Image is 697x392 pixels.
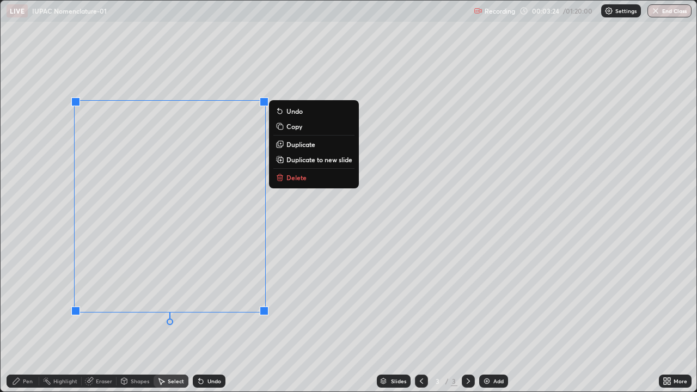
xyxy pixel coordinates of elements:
[273,153,354,166] button: Duplicate to new slide
[493,378,504,384] div: Add
[391,378,406,384] div: Slides
[273,138,354,151] button: Duplicate
[286,122,302,131] p: Copy
[445,378,449,384] div: /
[53,378,77,384] div: Highlight
[432,378,443,384] div: 3
[273,120,354,133] button: Copy
[273,105,354,118] button: Undo
[674,378,687,384] div: More
[131,378,149,384] div: Shapes
[168,378,184,384] div: Select
[485,7,515,15] p: Recording
[474,7,482,15] img: recording.375f2c34.svg
[286,140,315,149] p: Duplicate
[451,376,457,386] div: 3
[615,8,637,14] p: Settings
[651,7,660,15] img: end-class-cross
[604,7,613,15] img: class-settings-icons
[96,378,112,384] div: Eraser
[647,4,692,17] button: End Class
[286,173,307,182] p: Delete
[273,171,354,184] button: Delete
[207,378,221,384] div: Undo
[286,155,352,164] p: Duplicate to new slide
[482,377,491,385] img: add-slide-button
[23,378,33,384] div: Pen
[286,107,303,115] p: Undo
[32,7,107,15] p: IUPAC Nomenclature-01
[10,7,25,15] p: LIVE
